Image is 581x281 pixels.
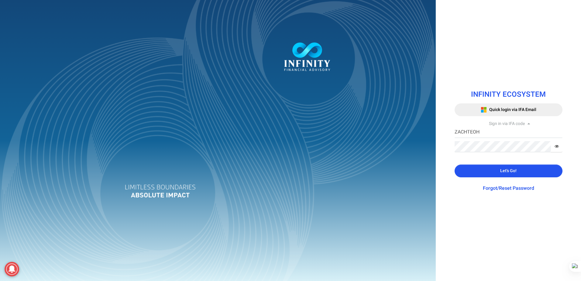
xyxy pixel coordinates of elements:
[455,121,562,127] div: Sign in via IFA code
[489,106,536,113] span: Quick login via IFA Email
[455,91,562,99] h1: INFINITY ECOSYSTEM
[500,168,517,174] span: Let's Go!
[455,103,562,116] button: Quick login via IFA Email
[483,185,534,192] a: Forgot/Reset Password
[455,165,562,177] button: Let's Go!
[489,120,525,127] span: Sign in via IFA code
[455,127,562,138] input: IFA Code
